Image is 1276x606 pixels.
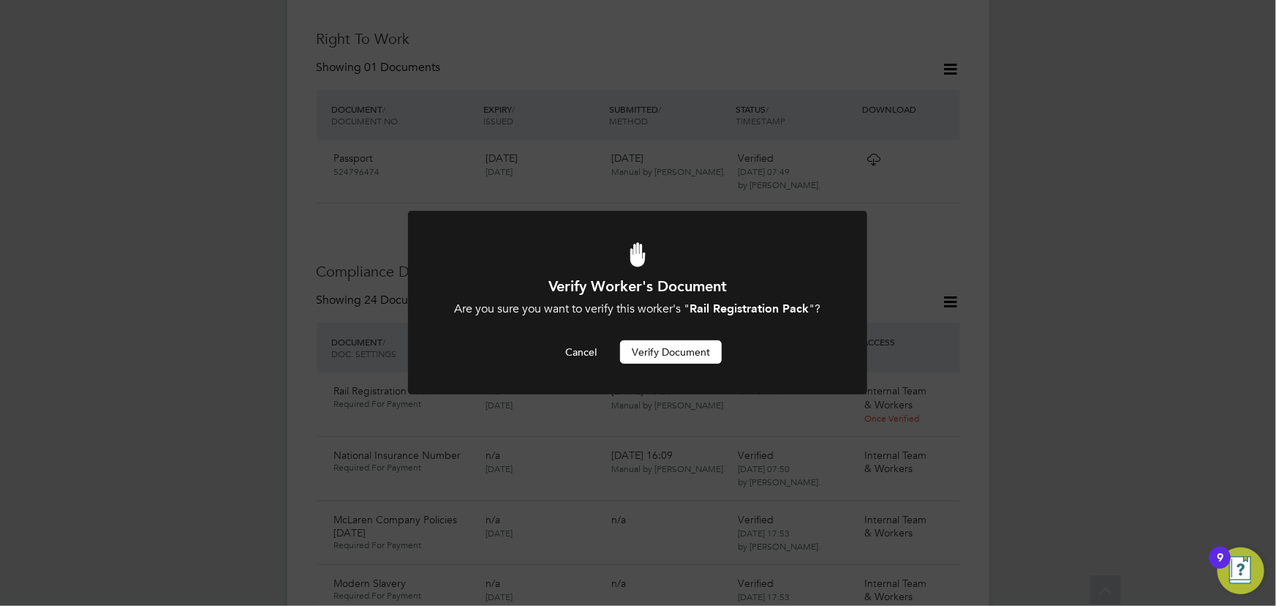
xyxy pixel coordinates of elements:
button: Verify Document [620,340,722,364]
button: Cancel [554,340,608,364]
div: Are you sure you want to verify this worker's " "? [448,302,828,317]
div: 9 [1217,558,1223,577]
b: Rail Registration Pack [690,302,809,315]
h1: Verify Worker's Document [448,277,828,296]
button: Open Resource Center, 9 new notifications [1218,547,1264,594]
